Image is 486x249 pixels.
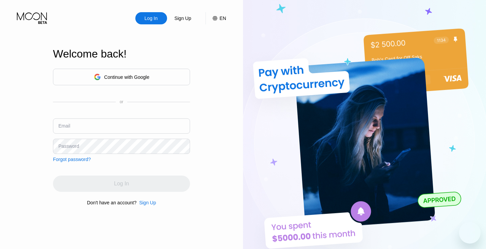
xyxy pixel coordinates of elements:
div: Sign Up [174,15,192,22]
div: EN [206,12,226,24]
div: Continue with Google [104,74,150,80]
div: Password [58,143,79,149]
div: Welcome back! [53,48,190,60]
iframe: Az üzenetküldési ablak megnyitására szolgáló gomb [459,222,481,244]
div: Sign Up [139,200,156,205]
div: Forgot password? [53,157,91,162]
div: Don't have an account? [87,200,137,205]
div: Continue with Google [53,69,190,85]
div: Email [58,123,70,129]
div: or [120,99,124,104]
div: Log In [144,15,158,22]
div: EN [220,16,226,21]
div: Log In [135,12,167,24]
div: Sign Up [136,200,156,205]
div: Sign Up [167,12,199,24]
